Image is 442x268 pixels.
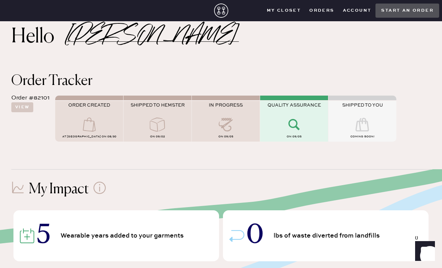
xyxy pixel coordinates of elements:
button: Start an order [375,4,439,18]
span: SHIPPED TO HEMSTER [131,102,185,108]
span: 5 [37,223,50,248]
h2: [PERSON_NAME] [67,33,239,42]
h2: Hello [11,29,67,46]
button: My Closet [263,5,305,16]
button: View [11,102,33,112]
span: Order Tracker [11,74,92,88]
span: Wearable years added to your garments [61,233,186,239]
button: Orders [305,5,338,16]
h1: My Impact [29,181,89,198]
span: IN PROGRESS [209,102,243,108]
div: Order #82101 [11,94,50,102]
span: AT [GEOGRAPHIC_DATA] on 08/30 [62,135,116,138]
span: ORDER CREATED [68,102,110,108]
span: QUALITY ASSURANCE [268,102,321,108]
span: COMING SOON! [350,135,374,138]
iframe: Front Chat [408,236,439,267]
button: Account [339,5,376,16]
span: on 09/05 [287,135,302,138]
span: 0 [247,223,263,248]
span: SHIPPED TO YOU [342,102,383,108]
span: on 09/02 [150,135,165,138]
span: lbs of waste diverted from landfills [274,233,382,239]
span: on 09/05 [218,135,233,138]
